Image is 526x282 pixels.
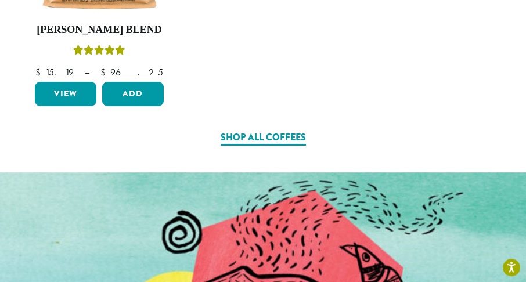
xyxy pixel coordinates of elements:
[35,66,45,78] span: $
[100,66,163,78] bdi: 96.25
[221,131,306,146] a: Shop All Coffees
[100,66,110,78] span: $
[73,44,125,61] div: Rated 4.67 out of 5
[35,82,96,106] a: View
[35,66,74,78] bdi: 15.19
[32,24,167,37] h4: [PERSON_NAME] Blend
[102,82,164,106] button: Add
[85,66,89,78] span: –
